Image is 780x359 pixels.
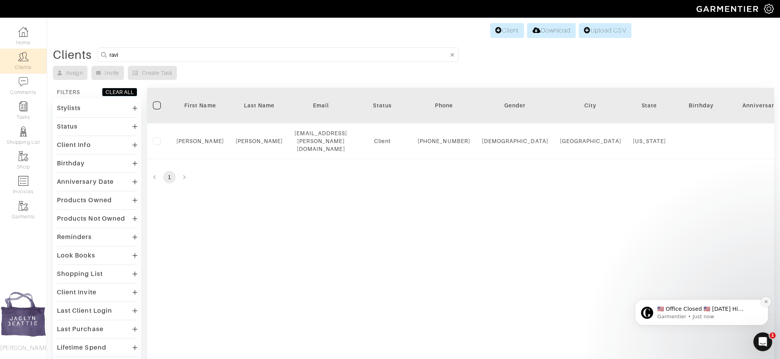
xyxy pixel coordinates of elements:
div: Birthday [678,102,725,109]
div: State [633,102,666,109]
th: Toggle SortBy [476,88,554,123]
div: [DEMOGRAPHIC_DATA] [482,137,548,145]
div: Reminders [57,233,92,241]
div: message notification from Garmentier, Just now. ​🇺🇸 Office Closed 🇺🇸 Monday Hi Jaclyn, In observa... [12,49,145,75]
div: Last Purchase [57,325,104,333]
div: Stylists [57,104,81,112]
div: Status [359,102,406,109]
img: orders-icon-0abe47150d42831381b5fb84f609e132dff9fe21cb692f30cb5eec754e2cba89.png [18,176,28,186]
img: garments-icon-b7da505a4dc4fd61783c78ac3ca0ef83fa9d6f193b1c9dc38574b1d14d53ca28.png [18,201,28,211]
div: Phone [418,102,470,109]
a: Upload CSV [579,23,631,38]
div: Client Info [57,141,91,149]
div: Email [295,102,347,109]
div: Products Not Owned [57,215,125,223]
th: Toggle SortBy [230,88,289,123]
iframe: Intercom live chat [753,332,772,351]
div: Last Name [236,102,283,109]
div: Birthday [57,160,85,167]
button: Dismiss notification [138,46,148,56]
div: Clients [53,51,92,59]
button: CLEAR ALL [102,88,137,96]
div: [GEOGRAPHIC_DATA] [560,137,621,145]
div: Last Client Login [57,307,112,315]
button: page 1 [163,171,176,183]
p: Message from Garmentier, sent Just now [34,63,135,70]
a: [PERSON_NAME] [176,138,224,144]
a: [PERSON_NAME] [236,138,283,144]
nav: pagination navigation [147,171,774,183]
div: Gender [482,102,548,109]
a: Client [490,23,524,38]
img: garmentier-logo-header-white-b43fb05a5012e4ada735d5af1a66efaba907eab6374d6393d1fbf88cb4ef424d.png [693,2,764,16]
div: [US_STATE] [633,137,666,145]
p: ​🇺🇸 Office Closed 🇺🇸 [DATE] Hi [PERSON_NAME], In observance of [DATE], our office will be closed ... [34,55,135,63]
th: Toggle SortBy [353,88,412,123]
img: stylists-icon-eb353228a002819b7ec25b43dbf5f0378dd9e0616d9560372ff212230b889e62.png [18,127,28,136]
th: Toggle SortBy [672,88,731,123]
img: Profile image for Garmentier [18,56,30,69]
input: Search by name, email, phone, city, or state [109,50,448,60]
th: Toggle SortBy [171,88,230,123]
a: Download [527,23,575,38]
div: Client [359,137,406,145]
div: Look Books [57,252,96,259]
div: Shopping List [57,270,103,278]
div: CLEAR ALL [105,88,134,96]
img: dashboard-icon-dbcd8f5a0b271acd01030246c82b418ddd0df26cd7fceb0bd07c9910d44c42f6.png [18,27,28,37]
img: clients-icon-6bae9207a08558b7cb47a8932f037763ab4055f8c8b6bfacd5dc20c3e0201464.png [18,52,28,62]
div: Anniversary Date [57,178,114,186]
span: 1 [769,332,776,339]
img: gear-icon-white-bd11855cb880d31180b6d7d6211b90ccbf57a29d726f0c71d8c61bd08dd39cc2.png [764,4,774,14]
div: FILTERS [57,88,80,96]
div: Lifetime Spend [57,344,106,352]
img: reminder-icon-8004d30b9f0a5d33ae49ab947aed9ed385cf756f9e5892f1edd6e32f2345188e.png [18,102,28,111]
iframe: Intercom notifications message [623,250,780,338]
div: [EMAIL_ADDRESS][PERSON_NAME][DOMAIN_NAME] [295,129,347,153]
div: First Name [176,102,224,109]
img: comment-icon-a0a6a9ef722e966f86d9cbdc48e553b5cf19dbc54f86b18d962a5391bc8f6eb6.png [18,77,28,87]
div: Products Owned [57,196,112,204]
div: City [560,102,621,109]
div: Client Invite [57,288,96,296]
img: garments-icon-b7da505a4dc4fd61783c78ac3ca0ef83fa9d6f193b1c9dc38574b1d14d53ca28.png [18,151,28,161]
div: Status [57,123,78,131]
div: [PHONE_NUMBER] [418,137,470,145]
